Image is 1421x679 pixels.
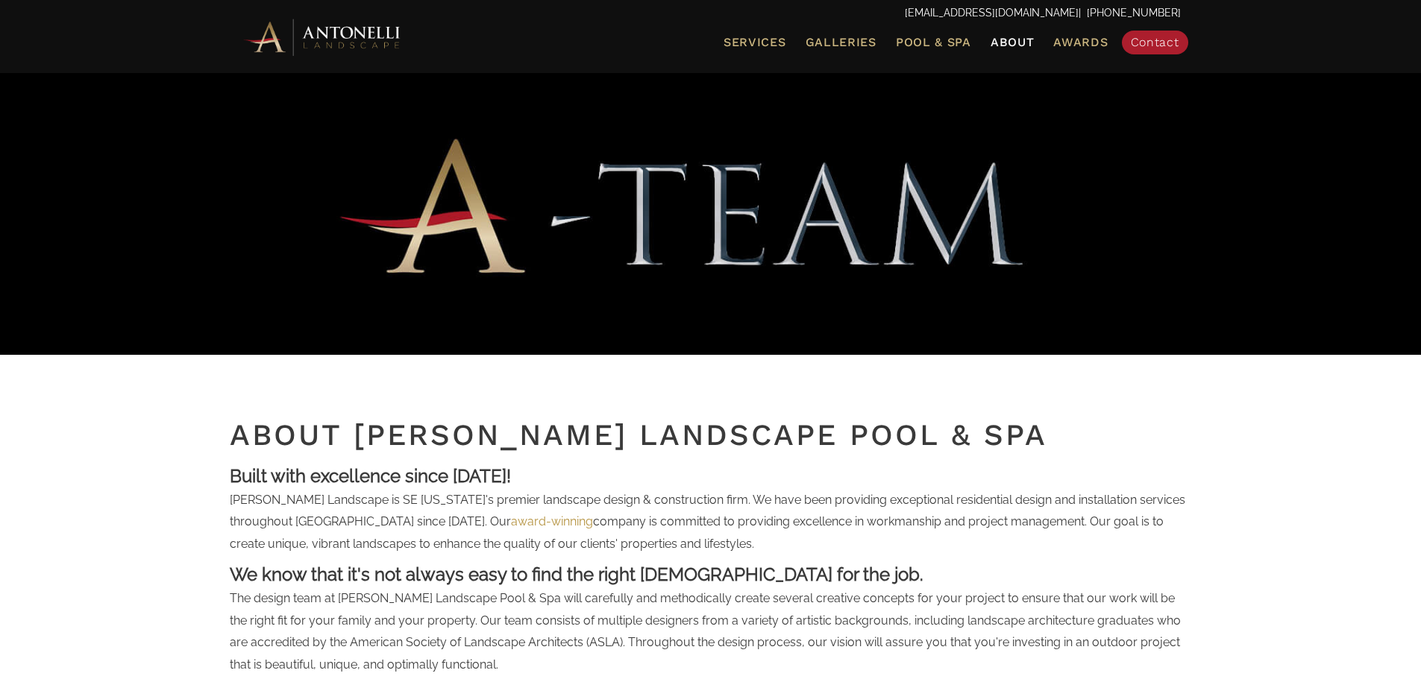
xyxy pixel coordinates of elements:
img: Antonelli Horizontal Logo [241,16,405,57]
a: Contact [1122,31,1188,54]
a: About [985,33,1041,52]
span: Services [724,37,786,48]
a: Awards [1047,33,1114,52]
p: | [PHONE_NUMBER] [241,4,1181,23]
span: Contact [1131,35,1179,49]
a: [EMAIL_ADDRESS][DOMAIN_NAME] [905,7,1079,19]
a: Pool & Spa [890,33,977,52]
span: Pool & Spa [896,35,971,49]
p: [PERSON_NAME] Landscape is SE [US_STATE]'s premier landscape design & construction firm. We have ... [230,489,1192,563]
span: Awards [1053,35,1108,49]
h4: Built with excellence since [DATE]! [230,464,1192,489]
a: Services [718,33,792,52]
span: Galleries [806,35,876,49]
a: Galleries [800,33,882,52]
span: About [991,37,1035,48]
h1: About [PERSON_NAME] Landscape Pool & Spa [230,414,1192,456]
h4: We know that it's not always easy to find the right [DEMOGRAPHIC_DATA] for the job. [230,562,1192,587]
a: award-winning [511,514,593,528]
